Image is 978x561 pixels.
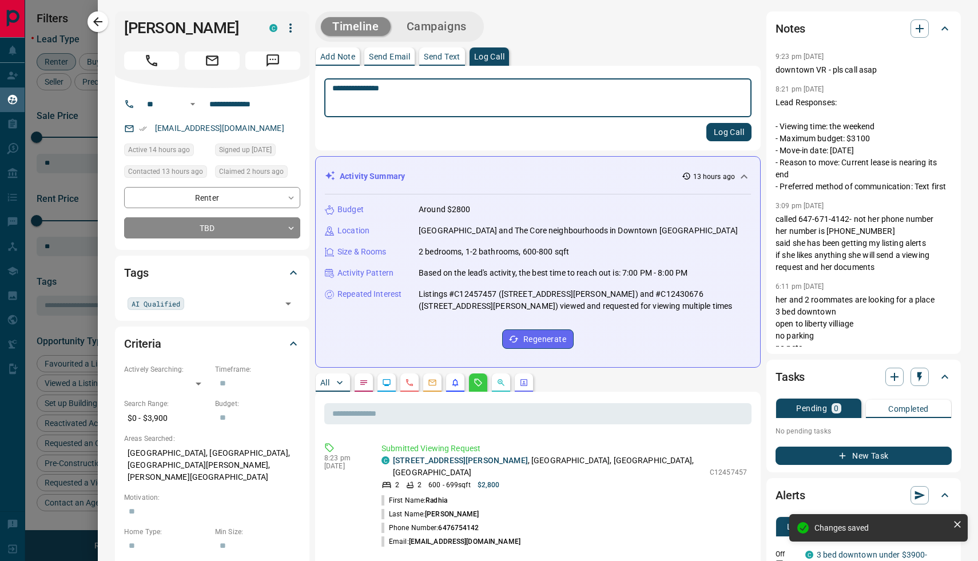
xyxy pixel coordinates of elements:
p: Send Email [369,53,410,61]
a: [STREET_ADDRESS][PERSON_NAME] [393,456,528,465]
p: [GEOGRAPHIC_DATA], [GEOGRAPHIC_DATA], [GEOGRAPHIC_DATA][PERSON_NAME], [PERSON_NAME][GEOGRAPHIC_DATA] [124,444,300,487]
button: Log Call [706,123,752,141]
div: Alerts [776,482,952,509]
span: Claimed 2 hours ago [219,166,284,177]
p: Size & Rooms [337,246,387,258]
button: Open [186,97,200,111]
div: condos.ca [269,24,277,32]
div: Wed Oct 15 2025 [215,165,300,181]
p: 8:23 pm [324,454,364,462]
p: Off [776,549,798,559]
span: Message [245,51,300,70]
p: called 647-671-4142- not her phone number her number is [PHONE_NUMBER] said she has been getting ... [776,213,952,273]
p: , [GEOGRAPHIC_DATA], [GEOGRAPHIC_DATA], [GEOGRAPHIC_DATA] [393,455,704,479]
h2: Tasks [776,368,805,386]
h1: [PERSON_NAME] [124,19,252,37]
div: Thu Aug 08 2024 [215,144,300,160]
p: Log Call [474,53,504,61]
h2: Criteria [124,335,161,353]
p: Based on the lead's activity, the best time to reach out is: 7:00 PM - 8:00 PM [419,267,687,279]
div: Tue Oct 14 2025 [124,165,209,181]
p: Email: [381,536,520,547]
p: $0 - $3,900 [124,409,209,428]
svg: Calls [405,378,414,387]
p: 8:21 pm [DATE] [776,85,824,93]
p: Repeated Interest [337,288,401,300]
p: Search Range: [124,399,209,409]
div: Criteria [124,330,300,357]
span: 6476754142 [438,524,479,532]
p: Listings #C12457457 ([STREET_ADDRESS][PERSON_NAME]) and #C12430676 ([STREET_ADDRESS][PERSON_NAME]... [419,288,751,312]
span: [PERSON_NAME] [425,510,479,518]
p: First Name: [381,495,447,506]
p: All [320,379,329,387]
h2: Alerts [776,486,805,504]
p: Location [337,225,369,237]
div: TBD [124,217,300,238]
p: 3:09 pm [DATE] [776,202,824,210]
p: 9:23 pm [DATE] [776,53,824,61]
p: downtown VR - pls call asap [776,64,952,76]
span: Signed up [DATE] [219,144,272,156]
svg: Agent Actions [519,378,528,387]
p: 2 bedrooms, 1-2 bathrooms, 600-800 sqft [419,246,569,258]
p: Phone Number: [381,523,479,533]
p: Home Type: [124,527,209,537]
h2: Tags [124,264,148,282]
a: [EMAIL_ADDRESS][DOMAIN_NAME] [155,124,284,133]
div: Changes saved [814,523,948,532]
div: Tags [124,259,300,287]
div: Notes [776,15,952,42]
h2: Notes [776,19,805,38]
svg: Lead Browsing Activity [382,378,391,387]
span: AI Qualified [132,298,180,309]
p: her and 2 roommates are looking for a place 3 bed downtown open to liberty villiage no parking no... [776,294,952,414]
p: Budget: [215,399,300,409]
p: Timeframe: [215,364,300,375]
svg: Notes [359,378,368,387]
span: Radhia [426,496,447,504]
p: Actively Searching: [124,364,209,375]
svg: Requests [474,378,483,387]
p: Around $2800 [419,204,471,216]
span: Contacted 13 hours ago [128,166,203,177]
div: Renter [124,187,300,208]
span: [EMAIL_ADDRESS][DOMAIN_NAME] [409,538,520,546]
p: Send Text [424,53,460,61]
button: Campaigns [395,17,478,36]
button: Timeline [321,17,391,36]
span: Call [124,51,179,70]
p: Submitted Viewing Request [381,443,747,455]
div: condos.ca [381,456,389,464]
button: Open [280,296,296,312]
span: Email [185,51,240,70]
span: Active 14 hours ago [128,144,190,156]
p: Activity Summary [340,170,405,182]
div: Activity Summary13 hours ago [325,166,751,187]
p: [GEOGRAPHIC_DATA] and The Core neighbourhoods in Downtown [GEOGRAPHIC_DATA] [419,225,738,237]
p: 2 [418,480,422,490]
p: Motivation: [124,492,300,503]
p: Budget [337,204,364,216]
div: Tue Oct 14 2025 [124,144,209,160]
p: 2 [395,480,399,490]
p: Add Note [320,53,355,61]
p: Completed [888,405,929,413]
svg: Listing Alerts [451,378,460,387]
p: 6:11 pm [DATE] [776,283,824,291]
svg: Emails [428,378,437,387]
p: 600 - 699 sqft [428,480,470,490]
div: Tasks [776,363,952,391]
p: C12457457 [710,467,747,478]
p: Activity Pattern [337,267,393,279]
p: Lead Responses: - Viewing time: the weekend - Maximum budget: $3100 - Move-in date: [DATE] - Reas... [776,97,952,193]
div: condos.ca [805,551,813,559]
p: No pending tasks [776,423,952,440]
svg: Email Verified [139,125,147,133]
p: $2,800 [478,480,500,490]
p: Pending [796,404,827,412]
button: New Task [776,447,952,465]
p: Last Name: [381,509,479,519]
p: [DATE] [324,462,364,470]
p: 0 [834,404,838,412]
